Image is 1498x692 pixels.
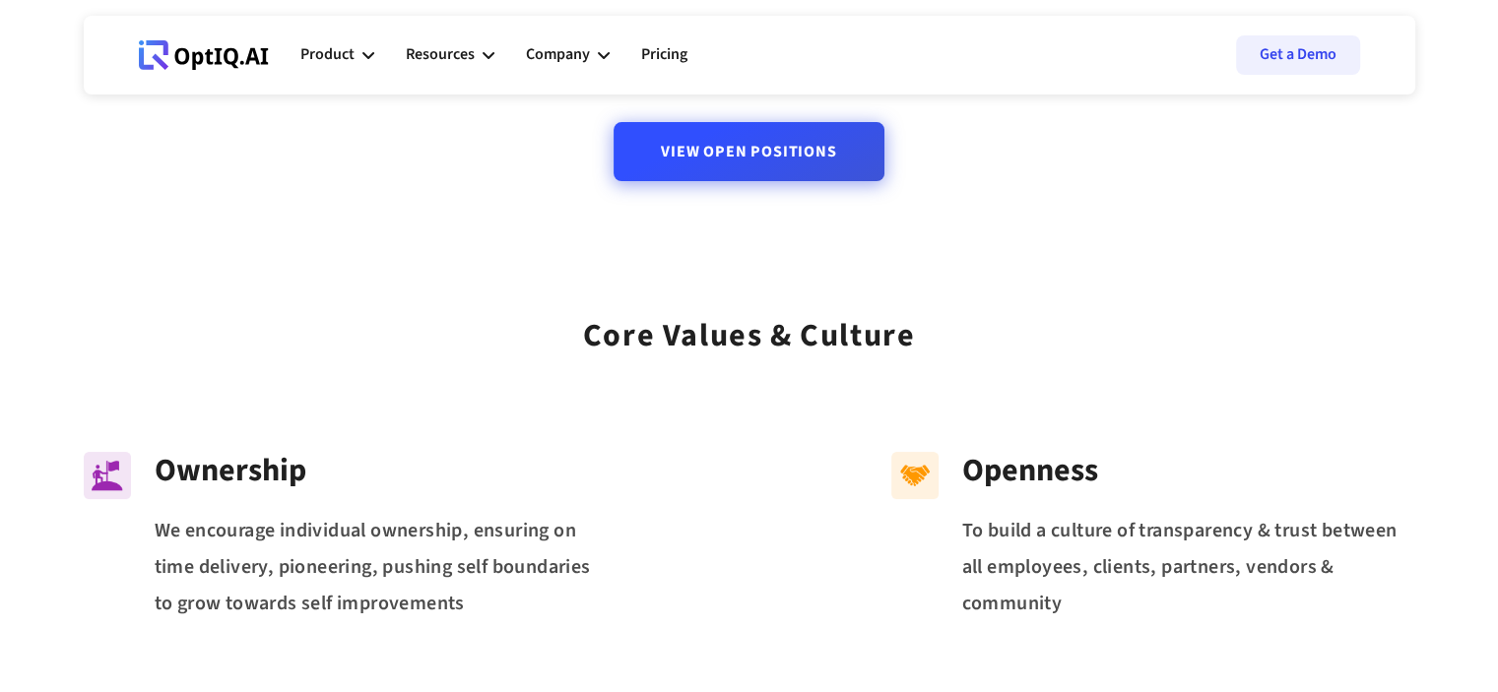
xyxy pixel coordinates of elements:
div: Product [300,26,374,85]
div: To build a culture of transparency & trust between all employees, clients, partners, vendors & co... [962,513,1415,621]
div: Openness [962,452,1415,489]
div: Ownership [155,452,608,489]
div: Company [526,41,590,68]
div: We encourage individual ownership, ensuring on time delivery, pioneering, pushing self boundaries... [155,513,608,621]
div: Company [526,26,610,85]
a: Webflow Homepage [139,26,269,85]
a: View Open Positions [614,122,883,181]
div: Webflow Homepage [139,69,140,70]
div: Resources [406,41,475,68]
a: Pricing [641,26,687,85]
a: Get a Demo [1236,35,1360,75]
div: Resources [406,26,494,85]
div: Product [300,41,355,68]
div: Core values & Culture [583,291,916,361]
